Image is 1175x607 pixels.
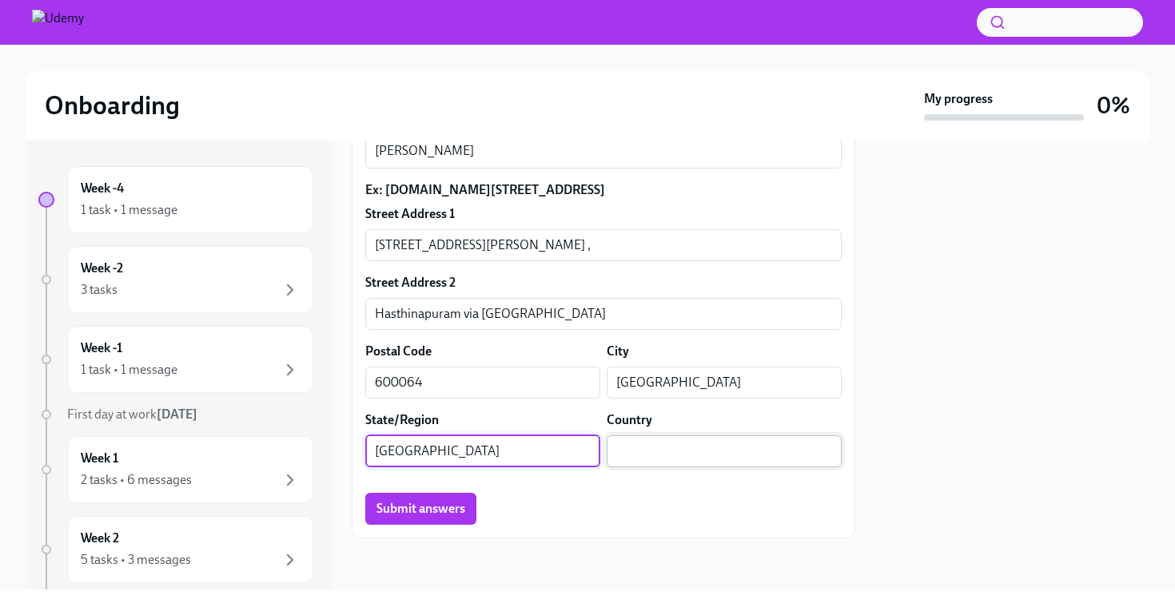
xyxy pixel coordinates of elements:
[81,281,117,299] div: 3 tasks
[365,181,842,199] label: Ex: [DOMAIN_NAME][STREET_ADDRESS]
[924,90,993,108] strong: My progress
[365,411,439,429] label: State/Region
[81,361,177,379] div: 1 task • 1 message
[45,89,180,121] h2: Onboarding
[67,407,197,422] span: First day at work
[376,501,465,517] span: Submit answers
[607,411,652,429] label: Country
[38,326,313,393] a: Week -11 task • 1 message
[81,530,119,547] h6: Week 2
[157,407,197,422] strong: [DATE]
[38,436,313,503] a: Week 12 tasks • 6 messages
[365,205,455,223] label: Street Address 1
[32,10,84,35] img: Udemy
[81,551,191,569] div: 5 tasks • 3 messages
[81,450,118,467] h6: Week 1
[607,343,629,360] label: City
[365,274,456,292] label: Street Address 2
[365,493,476,525] button: Submit answers
[38,246,313,313] a: Week -23 tasks
[38,166,313,233] a: Week -41 task • 1 message
[81,471,192,489] div: 2 tasks • 6 messages
[81,201,177,219] div: 1 task • 1 message
[81,260,123,277] h6: Week -2
[365,343,432,360] label: Postal Code
[38,516,313,583] a: Week 25 tasks • 3 messages
[1097,91,1130,120] h3: 0%
[375,141,832,161] textarea: [PERSON_NAME]
[81,180,124,197] h6: Week -4
[38,406,313,423] a: First day at work[DATE]
[81,339,122,357] h6: Week -1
